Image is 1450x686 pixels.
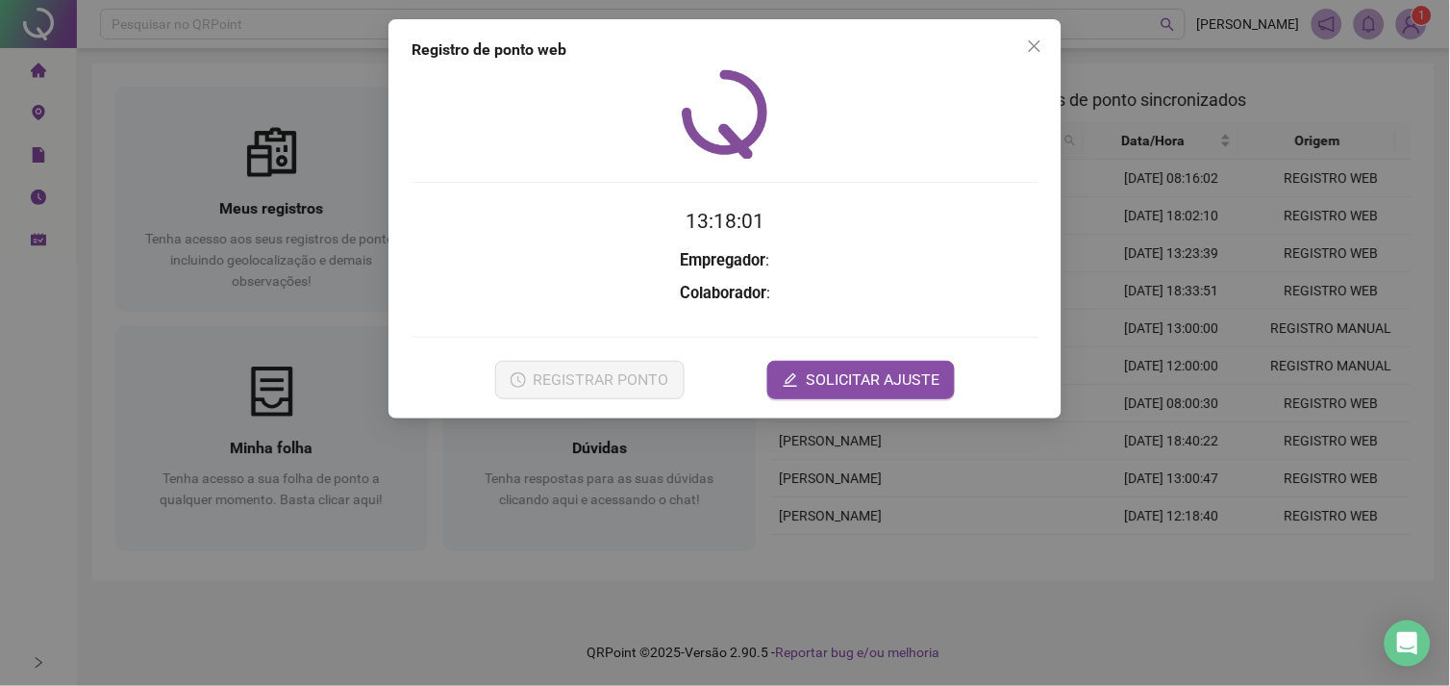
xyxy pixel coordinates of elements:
time: 13:18:01 [686,210,764,233]
span: edit [783,372,798,388]
span: close [1027,38,1042,54]
img: QRPoint [682,69,768,159]
div: Open Intercom Messenger [1385,621,1431,667]
div: Registro de ponto web [412,38,1038,62]
strong: Empregador [681,251,766,269]
button: editSOLICITAR AJUSTE [767,361,955,399]
button: Close [1019,31,1050,62]
span: SOLICITAR AJUSTE [806,368,939,392]
strong: Colaborador [680,284,766,302]
h3: : [412,281,1038,306]
button: REGISTRAR PONTO [495,361,685,399]
h3: : [412,248,1038,273]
